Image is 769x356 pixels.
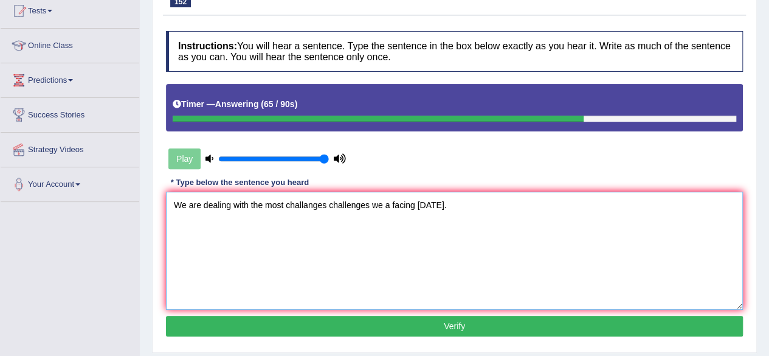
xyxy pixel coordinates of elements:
[166,177,314,189] div: * Type below the sentence you heard
[295,99,298,109] b: )
[1,29,139,59] a: Online Class
[1,98,139,128] a: Success Stories
[215,99,259,109] b: Answering
[166,316,743,337] button: Verify
[1,133,139,163] a: Strategy Videos
[173,100,297,109] h5: Timer —
[166,31,743,72] h4: You will hear a sentence. Type the sentence in the box below exactly as you hear it. Write as muc...
[1,167,139,198] a: Your Account
[1,63,139,94] a: Predictions
[264,99,295,109] b: 65 / 90s
[178,41,237,51] b: Instructions:
[261,99,264,109] b: (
